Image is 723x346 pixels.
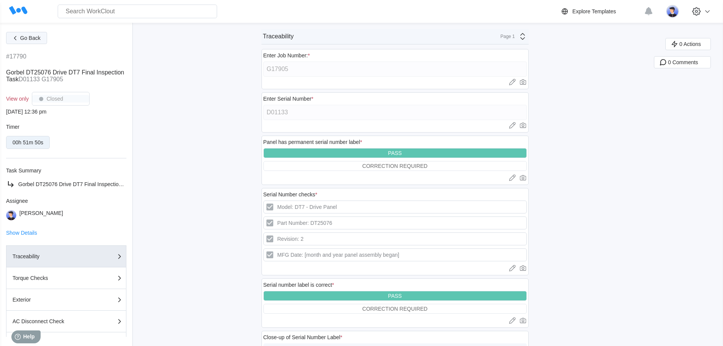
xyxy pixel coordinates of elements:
div: Traceability [13,254,88,259]
label: Model: DT7 - Drive Panel [263,201,527,213]
button: Traceability [6,245,126,267]
mark: D01133 [19,76,40,82]
input: Type here... [263,62,527,77]
span: Go Back [20,35,41,41]
div: AC Disconnect Check [13,319,88,324]
div: CORRECTION REQUIRED [362,163,428,169]
div: Enter Job Number: [263,52,310,58]
label: Part Number: DT25076 [263,216,527,229]
span: 0 Actions [679,41,701,47]
div: Explore Templates [572,8,616,14]
label: MFG Date: [month and year panel assembly began] [263,248,527,261]
span: 0 Comments [668,60,698,65]
div: [DATE] 12:36 pm [6,109,126,115]
input: Search WorkClout [58,5,217,18]
a: Gorbel DT25076 Drive DT7 Final Inspection Task [6,180,126,189]
button: Torque Checks [6,267,126,289]
div: 00h 51m 50s [13,139,43,145]
div: Page 1 [496,34,515,39]
div: Assignee [6,198,126,204]
input: Type here... [263,105,527,120]
button: 0 Actions [665,38,711,50]
mark: G17905 [41,76,63,82]
div: Task Summary [6,167,126,174]
a: Explore Templates [560,7,640,16]
div: Exterior [13,297,88,302]
button: AC Disconnect Check [6,311,126,332]
div: PASS [388,150,402,156]
img: user-5.png [6,210,16,220]
div: Serial number label is correct [263,282,334,288]
div: View only [6,96,29,102]
div: Panel has permanent serial number label [263,139,362,145]
button: 0 Comments [654,56,711,68]
div: [PERSON_NAME] [19,210,63,220]
span: Gorbel DT25076 Drive DT7 Final Inspection Task [18,181,134,187]
span: Gorbel DT25076 Drive DT7 Final Inspection Task [6,69,124,82]
div: Traceability [263,33,294,40]
div: Timer [6,124,126,130]
img: user-5.png [666,5,679,18]
div: Serial Number checks [263,191,317,197]
label: Revision: 2 [263,232,527,245]
div: Enter Serial Number [263,96,313,102]
button: Show Details [6,230,37,235]
div: Torque Checks [13,275,88,281]
button: Go Back [6,32,47,44]
div: #17790 [6,53,26,60]
button: Exterior [6,289,126,311]
div: CORRECTION REQUIRED [362,306,428,312]
div: Close-up of Serial Number Label [263,334,343,340]
div: PASS [388,293,402,299]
